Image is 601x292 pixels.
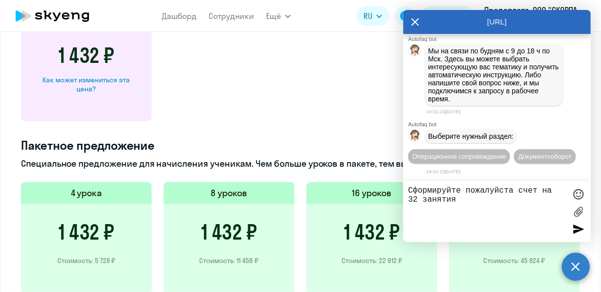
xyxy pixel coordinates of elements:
[571,204,586,219] label: Лимит 10 файлов
[356,6,389,26] button: RU
[58,43,114,67] h3: 1 432 ₽
[209,11,254,21] a: Сотрудники
[484,256,546,265] p: Стоимость: 45 824 ₽
[266,6,291,26] button: Ещё
[211,187,248,200] h5: 8 уроков
[426,169,461,174] time: 19:31:23[DATE]
[408,36,591,42] div: Autofaq bot
[37,75,136,93] div: Как может измениться эта цена?
[57,256,115,265] p: Стоимость: 5 728 ₽
[426,109,461,114] time: 19:31:23[DATE]
[514,149,576,164] button: Документооборот
[408,121,591,127] div: Autofaq bot
[487,220,543,244] h3: 1 432 ₽
[421,6,474,26] button: Балансbalance
[71,187,102,200] h5: 4 урока
[162,11,197,21] a: Дашборд
[412,153,506,160] span: Операционное сопровождение
[480,4,593,28] button: Предоплата, ООО "СКОРПА ИНДАСТРИС"
[408,149,510,164] button: Операционное сопровождение
[519,153,572,160] span: Документооборот
[341,256,402,265] p: Стоимость: 22 912 ₽
[428,47,561,103] span: Мы на связи по будням с 9 до 18 ч по Мск. Здесь вы можете выбрать интересующую вас тематику и пол...
[21,137,580,153] h4: Пакетное предложение
[409,130,421,144] img: bot avatar
[266,10,281,22] span: Ещё
[21,157,580,170] p: Специальное предложение для начисления ученикам. Чем больше уроков в пакете, тем выгоднее цена.
[201,220,257,244] h3: 1 432 ₽
[408,186,566,237] textarea: Сформируйте пожалуйста счет на 32 занятия
[352,187,392,200] h5: 16 уроков
[428,132,514,140] span: Выберите нужный раздел:
[344,220,400,244] h3: 1 432 ₽
[58,220,114,244] h3: 1 432 ₽
[200,256,259,265] p: Стоимость: 11 456 ₽
[485,4,578,28] p: Предоплата, ООО "СКОРПА ИНДАСТРИС"
[409,44,421,59] img: bot avatar
[363,10,372,22] span: RU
